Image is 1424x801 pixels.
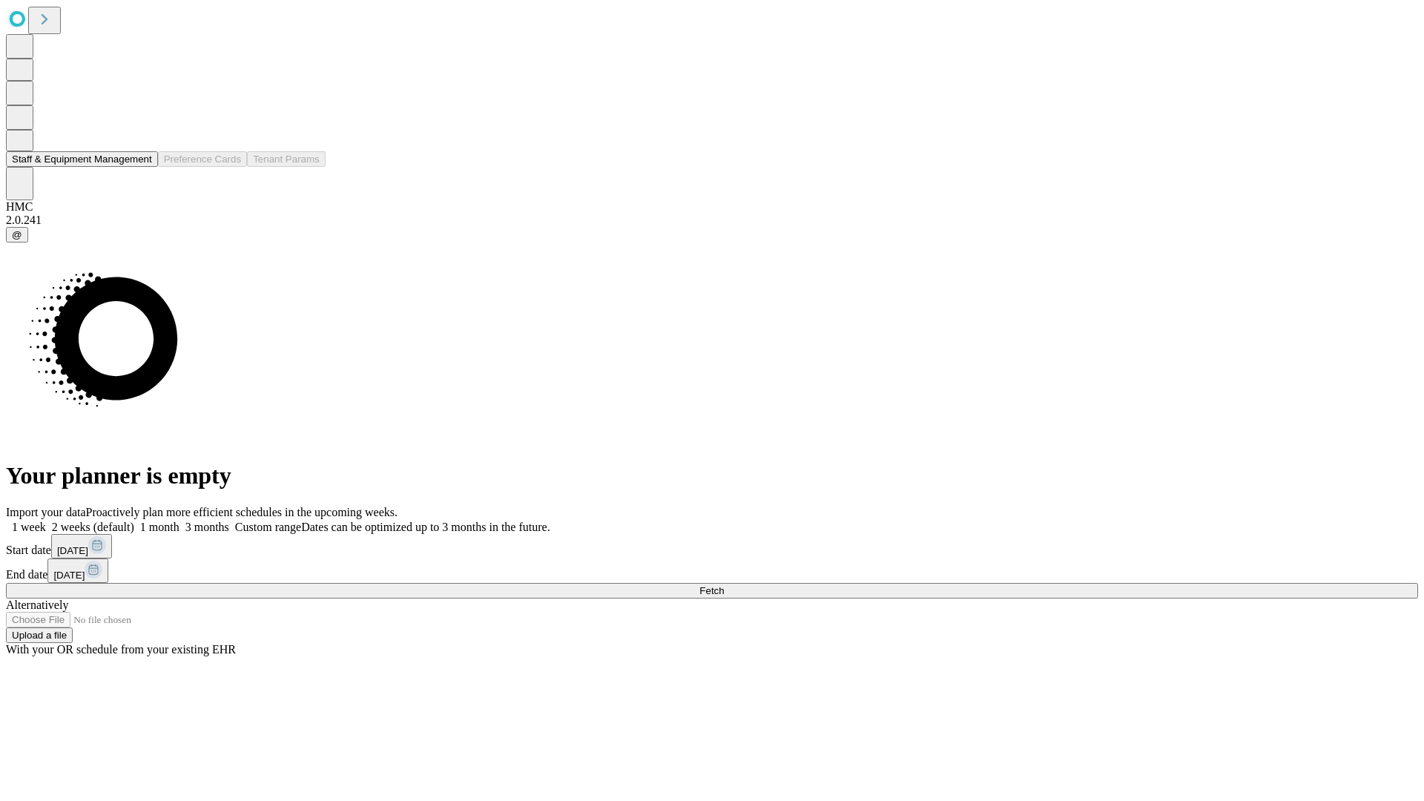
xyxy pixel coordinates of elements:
button: [DATE] [47,558,108,583]
span: Proactively plan more efficient schedules in the upcoming weeks. [86,506,398,518]
div: HMC [6,200,1418,214]
span: 1 week [12,521,46,533]
span: @ [12,229,22,240]
button: Fetch [6,583,1418,599]
button: Staff & Equipment Management [6,151,158,167]
span: Import your data [6,506,86,518]
span: 1 month [140,521,179,533]
button: Upload a file [6,627,73,643]
h1: Your planner is empty [6,462,1418,489]
button: Preference Cards [158,151,247,167]
button: [DATE] [51,534,112,558]
div: End date [6,558,1418,583]
div: 2.0.241 [6,214,1418,227]
span: Dates can be optimized up to 3 months in the future. [301,521,550,533]
span: Fetch [699,585,724,596]
span: With your OR schedule from your existing EHR [6,643,236,656]
span: 2 weeks (default) [52,521,134,533]
span: Custom range [235,521,301,533]
div: Start date [6,534,1418,558]
span: Alternatively [6,599,68,611]
span: [DATE] [57,545,88,556]
button: Tenant Params [247,151,326,167]
span: [DATE] [53,570,85,581]
span: 3 months [185,521,229,533]
button: @ [6,227,28,243]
